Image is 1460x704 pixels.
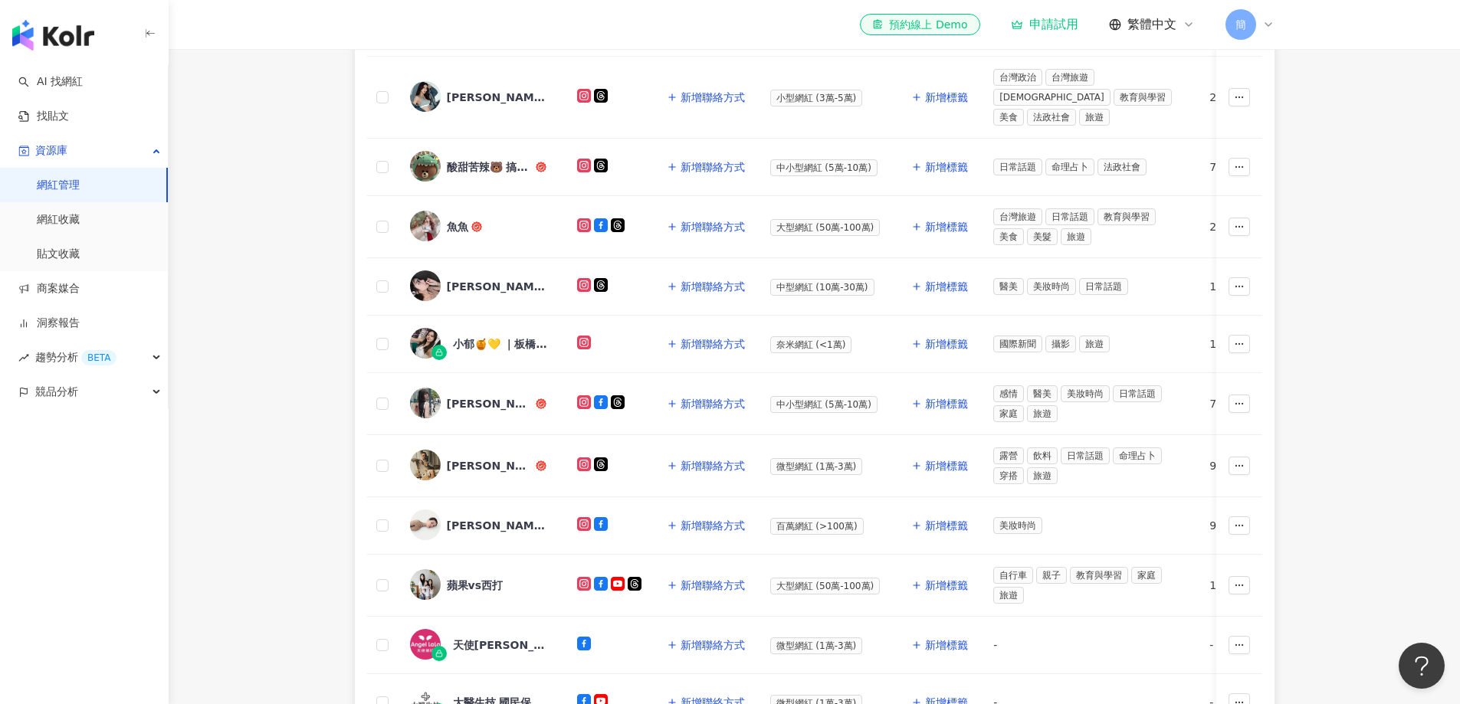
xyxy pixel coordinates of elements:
[993,208,1042,225] span: 台灣旅遊
[1131,567,1162,584] span: 家庭
[666,630,746,660] button: 新增聯絡方式
[1079,109,1110,126] span: 旅遊
[1079,336,1110,352] span: 旅遊
[666,152,746,182] button: 新增聯絡方式
[410,450,441,480] img: KOL Avatar
[1079,278,1128,295] span: 日常話題
[910,329,969,359] button: 新增標籤
[925,579,968,591] span: 新增標籤
[18,352,29,363] span: rise
[770,578,881,594] span: 大型網紅 (50萬-100萬)
[925,460,968,472] span: 新增標籤
[410,388,441,418] img: KOL Avatar
[770,518,864,535] span: 百萬網紅 (>100萬)
[666,329,746,359] button: 新增聯絡方式
[1045,208,1094,225] span: 日常話題
[1235,16,1246,33] span: 簡
[35,375,78,409] span: 競品分析
[770,159,878,176] span: 中小型網紅 (5萬-10萬)
[35,133,67,168] span: 資源庫
[681,519,745,532] span: 新增聯絡方式
[925,639,968,651] span: 新增標籤
[910,152,969,182] button: 新增標籤
[410,569,441,600] img: KOL Avatar
[37,247,80,262] a: 貼文收藏
[410,81,441,112] img: KOL Avatar
[1113,385,1162,402] span: 日常話題
[872,17,967,32] div: 預約線上 Demo
[681,280,745,293] span: 新增聯絡方式
[993,159,1042,175] span: 日常話題
[1027,278,1076,295] span: 美妝時尚
[681,398,745,410] span: 新增聯絡方式
[37,212,80,228] a: 網紅收藏
[410,328,441,359] img: KOL Avatar
[993,228,1024,245] span: 美食
[993,109,1024,126] span: 美食
[35,340,116,375] span: 趨勢分析
[681,639,745,651] span: 新增聯絡方式
[770,279,874,296] span: 中型網紅 (10萬-30萬)
[1070,567,1128,584] span: 教育與學習
[770,336,852,353] span: 奈米網紅 (<1萬)
[18,109,69,124] a: 找貼文
[81,350,116,365] div: BETA
[410,629,441,660] img: KOL Avatar
[681,338,745,350] span: 新增聯絡方式
[1061,228,1091,245] span: 旅遊
[447,219,468,234] div: 魚魚
[447,518,546,533] div: [PERSON_NAME]
[910,82,969,113] button: 新增標籤
[447,578,503,593] div: 蘋果vs西打
[993,637,1185,653] div: -
[447,458,533,473] div: [PERSON_NAME]
[37,178,80,193] a: 網紅管理
[925,91,968,103] span: 新增標籤
[447,396,533,411] div: [PERSON_NAME] [PERSON_NAME]
[910,271,969,302] button: 新增標籤
[770,458,863,475] span: 微型網紅 (1萬-3萬)
[1027,109,1076,126] span: 法政社會
[1209,278,1268,295] div: 150,387
[1011,17,1078,32] a: 申請試用
[12,20,94,51] img: logo
[993,405,1024,422] span: 家庭
[681,579,745,591] span: 新增聯絡方式
[860,14,979,35] a: 預約線上 Demo
[910,630,969,660] button: 新增標籤
[1209,89,1268,106] div: 23,831
[925,338,968,350] span: 新增標籤
[447,90,546,105] div: [PERSON_NAME]
[1027,447,1058,464] span: 飲料
[910,388,969,419] button: 新增標籤
[1027,228,1058,245] span: 美髮
[681,91,745,103] span: 新增聯絡方式
[1027,467,1058,484] span: 旅遊
[666,450,746,481] button: 新增聯絡方式
[1209,517,1268,534] div: 9,635,509
[1209,159,1268,175] div: 71,884
[1061,385,1110,402] span: 美妝時尚
[993,567,1033,584] span: 自行車
[410,509,441,540] img: KOL Avatar
[910,570,969,601] button: 新增標籤
[410,270,441,301] img: KOL Avatar
[1399,643,1445,689] iframe: Help Scout Beacon - Open
[666,82,746,113] button: 新增聯絡方式
[993,467,1024,484] span: 穿搭
[925,398,968,410] span: 新增標籤
[910,450,969,481] button: 新增標籤
[770,219,881,236] span: 大型網紅 (50萬-100萬)
[453,336,553,352] div: 小郁🍯💛 ｜板橋｜增肌減脂｜減重｜咖啡｜
[770,396,878,413] span: 中小型網紅 (5萬-10萬)
[666,510,746,541] button: 新增聯絡方式
[993,69,1042,86] span: 台灣政治
[770,90,863,106] span: 小型網紅 (3萬-5萬)
[18,281,80,296] a: 商案媒合
[1209,457,1268,474] div: 9,713
[910,211,969,242] button: 新增標籤
[993,587,1024,604] span: 旅遊
[925,280,968,293] span: 新增標籤
[993,447,1024,464] span: 露營
[666,211,746,242] button: 新增聯絡方式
